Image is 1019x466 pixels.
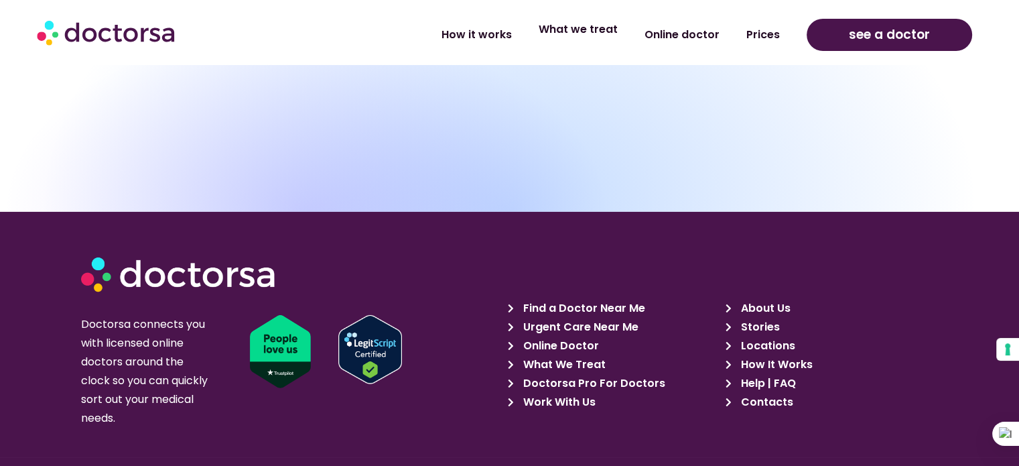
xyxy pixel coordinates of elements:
[508,374,718,393] a: Doctorsa Pro For Doctors
[726,299,935,318] a: About Us
[508,393,718,412] a: Work With Us
[807,19,972,51] a: see a doctor
[508,318,718,337] a: Urgent Care Near Me
[733,19,793,50] a: Prices
[520,374,665,393] span: Doctorsa Pro For Doctors
[737,355,812,374] span: How It Works
[269,19,793,50] nav: Menu
[737,299,790,318] span: About Us
[726,374,935,393] a: Help | FAQ
[520,355,606,374] span: What We Treat
[525,14,631,45] a: What we treat
[520,337,599,355] span: Online Doctor
[508,355,718,374] a: What We Treat
[338,315,517,384] a: Verify LegitScript Approval for www.doctorsa.com
[508,299,718,318] a: Find a Doctor Near Me
[726,318,935,337] a: Stories
[81,315,213,428] p: Doctorsa connects you with licensed online doctors around the clock so you can quickly sort out y...
[737,318,779,337] span: Stories
[520,318,638,337] span: Urgent Care Near Me
[996,338,1019,361] button: Your consent preferences for tracking technologies
[737,337,795,355] span: Locations
[726,337,935,355] a: Locations
[520,393,596,412] span: Work With Us
[428,19,525,50] a: How it works
[737,374,795,393] span: Help | FAQ
[631,19,733,50] a: Online doctor
[849,24,930,46] span: see a doctor
[726,393,935,412] a: Contacts
[508,337,718,355] a: Online Doctor
[338,315,402,384] img: Verify Approval for www.doctorsa.com
[520,299,645,318] span: Find a Doctor Near Me
[737,393,793,412] span: Contacts
[726,355,935,374] a: How It Works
